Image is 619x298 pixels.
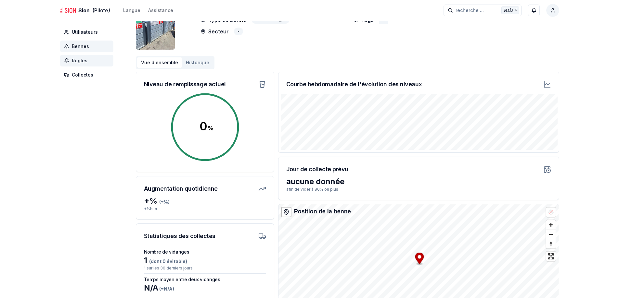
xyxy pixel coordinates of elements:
[72,57,87,64] span: Règles
[144,266,266,271] p: 1 sur les 30 derniers jours
[144,206,266,211] p: + % hier
[546,208,556,217] button: Location not available
[159,199,170,205] span: (± %)
[144,184,218,193] h3: Augmentation quotidienne
[546,220,556,230] button: Zoom in
[144,249,266,255] h3: Nombre de vidanges
[123,7,140,14] div: Langue
[158,286,174,292] span: (± N/A )
[60,55,116,66] a: Règles
[144,276,266,283] h3: Temps moyen entre deux vidanges
[546,252,556,261] button: Enter fullscreen
[60,6,110,14] a: Sion(Pilote)
[144,80,226,89] h3: Niveau de remplissage actuel
[137,57,182,68] button: Vue d'ensemble
[147,258,187,264] span: (dont 0 évitable)
[144,232,215,241] h3: Statistiques des collectes
[123,6,140,14] button: Langue
[456,7,484,14] span: recherche ...
[286,187,551,192] p: afin de vider à 80% ou plus
[60,69,116,81] a: Collectes
[72,29,98,35] span: Utilisateurs
[286,80,422,89] h3: Courbe hebdomadaire de l'évolution des niveaux
[546,230,556,239] button: Zoom out
[148,6,173,14] a: Assistance
[182,57,213,68] button: Historique
[72,72,93,78] span: Collectes
[92,6,110,14] span: (Pilote)
[415,253,424,266] div: Map marker
[546,239,556,248] span: Reset bearing to north
[444,5,522,16] button: recherche ...Ctrl+K
[546,239,556,248] button: Reset bearing to north
[286,176,551,187] div: aucune donnée
[144,283,266,293] div: N/A
[200,28,229,35] p: Secteur
[144,196,266,206] div: + %
[60,26,116,38] a: Utilisateurs
[60,3,76,18] img: Sion Logo
[60,41,116,52] a: Bennes
[144,255,266,266] div: 1
[72,43,89,50] span: Bennes
[286,165,348,174] h3: Jour de collecte prévu
[294,207,351,216] div: Position de la benne
[234,28,243,35] div: -
[78,6,90,14] span: Sion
